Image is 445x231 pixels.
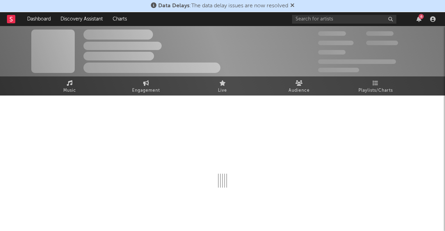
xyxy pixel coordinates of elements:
[318,50,346,55] span: 100,000
[366,41,398,45] span: 1,000,000
[318,41,354,45] span: 50,000,000
[218,86,227,95] span: Live
[56,12,108,26] a: Discovery Assistant
[292,15,396,24] input: Search for artists
[158,3,189,9] span: Data Delays
[289,86,310,95] span: Audience
[22,12,56,26] a: Dashboard
[318,68,359,72] span: Jump Score: 85.0
[358,86,393,95] span: Playlists/Charts
[366,31,394,36] span: 100,000
[416,16,421,22] button: 6
[337,76,414,96] a: Playlists/Charts
[108,76,184,96] a: Engagement
[318,59,396,64] span: 50,000,000 Monthly Listeners
[132,86,160,95] span: Engagement
[31,76,108,96] a: Music
[419,14,424,19] div: 6
[63,86,76,95] span: Music
[261,76,337,96] a: Audience
[184,76,261,96] a: Live
[318,31,346,36] span: 300,000
[290,3,294,9] span: Dismiss
[158,3,288,9] span: : The data delay issues are now resolved
[108,12,132,26] a: Charts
